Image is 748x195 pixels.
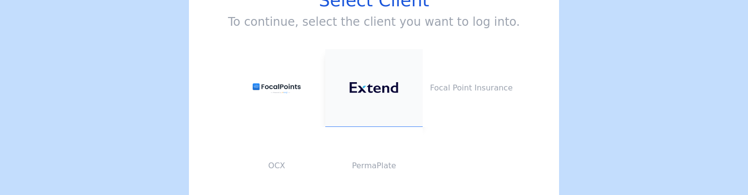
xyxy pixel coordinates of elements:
p: PermaPlate [325,160,423,172]
p: Focal Point Insurance [423,82,520,94]
h3: To continue, select the client you want to log into. [228,14,520,30]
p: OCX [228,160,325,172]
button: Focal Point Insurance [423,49,520,127]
